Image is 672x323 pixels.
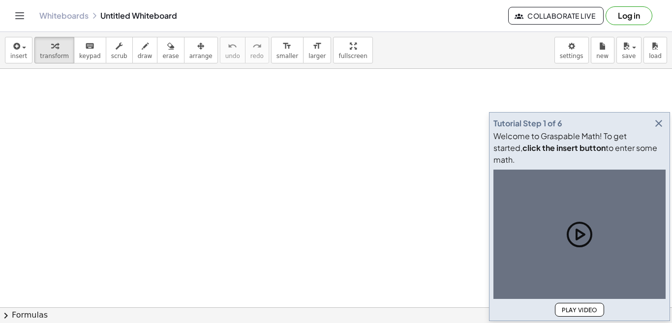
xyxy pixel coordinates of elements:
span: save [622,53,636,59]
button: scrub [106,37,133,63]
button: save [616,37,641,63]
button: Toggle navigation [12,8,28,24]
span: fullscreen [338,53,367,59]
span: undo [225,53,240,59]
span: settings [560,53,583,59]
i: format_size [282,40,292,52]
span: smaller [276,53,298,59]
a: Whiteboards [39,11,89,21]
button: Play Video [555,303,604,317]
i: format_size [312,40,322,52]
button: fullscreen [333,37,372,63]
button: redoredo [245,37,269,63]
span: keypad [79,53,101,59]
span: transform [40,53,69,59]
span: redo [250,53,264,59]
button: format_sizelarger [303,37,331,63]
span: scrub [111,53,127,59]
button: undoundo [220,37,245,63]
button: keyboardkeypad [74,37,106,63]
button: new [591,37,614,63]
span: insert [10,53,27,59]
button: transform [34,37,74,63]
button: erase [157,37,184,63]
button: draw [132,37,158,63]
button: Collaborate Live [508,7,604,25]
span: load [649,53,662,59]
span: draw [138,53,153,59]
span: Play Video [561,306,598,314]
button: Log in [606,6,652,25]
i: keyboard [85,40,94,52]
i: undo [228,40,237,52]
button: settings [554,37,589,63]
span: erase [162,53,179,59]
button: format_sizesmaller [271,37,304,63]
i: redo [252,40,262,52]
b: click the insert button [522,143,606,153]
div: Welcome to Graspable Math! To get started, to enter some math. [493,130,666,166]
button: insert [5,37,32,63]
span: arrange [189,53,213,59]
button: arrange [184,37,218,63]
span: new [596,53,609,59]
span: larger [308,53,326,59]
span: Collaborate Live [517,11,595,20]
button: load [643,37,667,63]
div: Tutorial Step 1 of 6 [493,117,562,129]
